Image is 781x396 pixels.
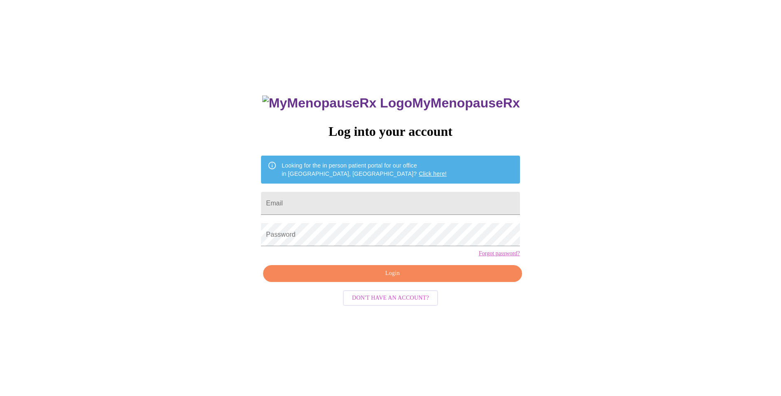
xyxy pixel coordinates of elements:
button: Login [263,265,522,282]
span: Login [273,268,512,279]
a: Click here! [419,170,447,177]
span: Don't have an account? [352,293,429,303]
h3: Log into your account [261,124,520,139]
a: Don't have an account? [341,294,440,301]
img: MyMenopauseRx Logo [262,96,412,111]
div: Looking for the in person patient portal for our office in [GEOGRAPHIC_DATA], [GEOGRAPHIC_DATA]? [282,158,447,181]
h3: MyMenopauseRx [262,96,520,111]
a: Forgot password? [479,250,520,257]
button: Don't have an account? [343,290,438,306]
